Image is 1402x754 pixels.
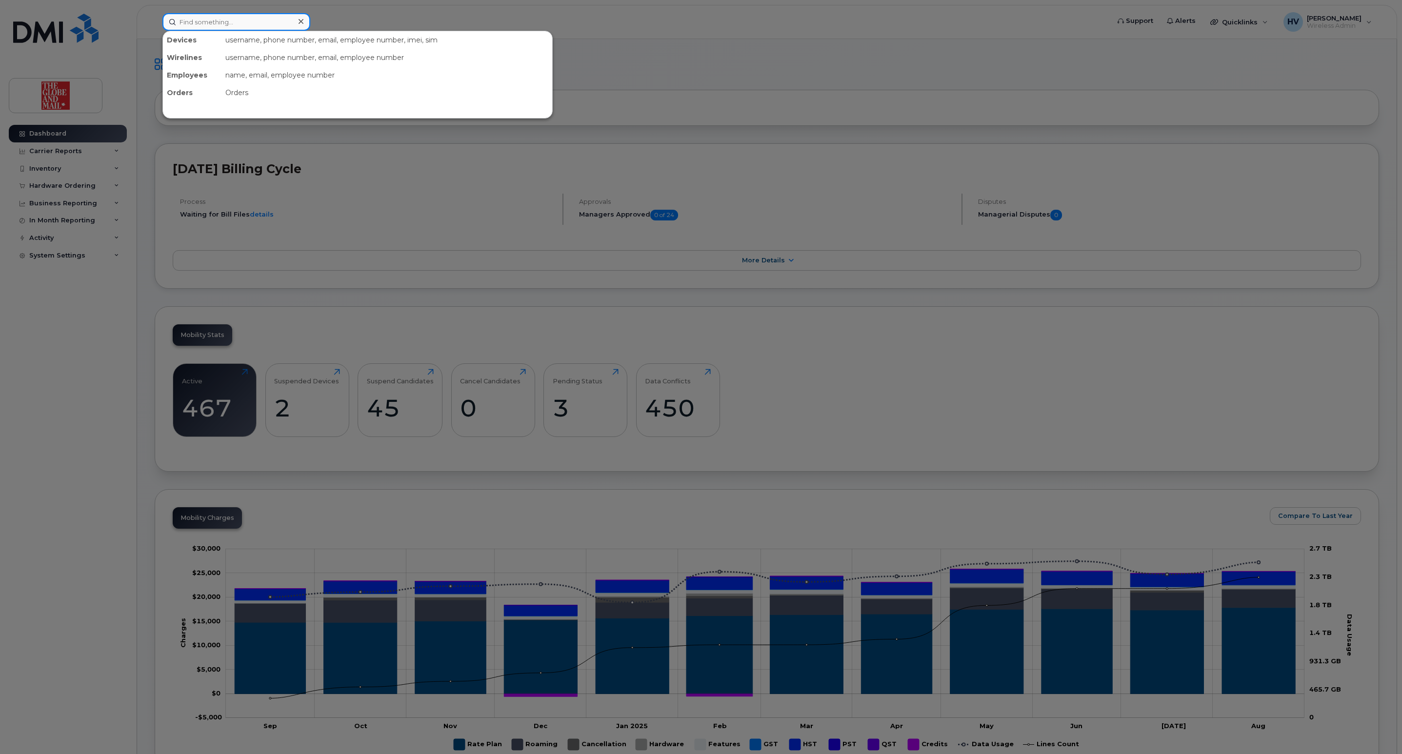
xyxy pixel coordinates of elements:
[163,49,221,66] div: Wirelines
[221,49,552,66] div: username, phone number, email, employee number
[221,31,552,49] div: username, phone number, email, employee number, imei, sim
[163,66,221,84] div: Employees
[221,84,552,101] div: Orders
[163,84,221,101] div: Orders
[163,31,221,49] div: Devices
[221,66,552,84] div: name, email, employee number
